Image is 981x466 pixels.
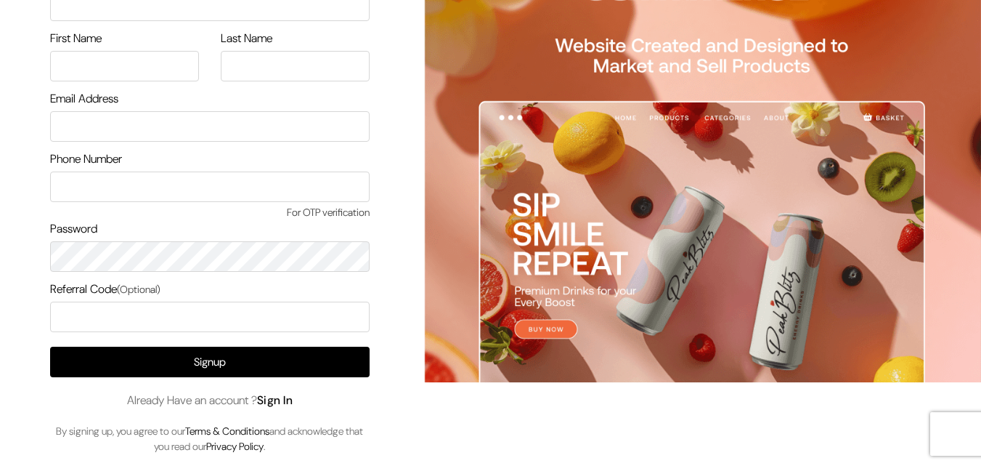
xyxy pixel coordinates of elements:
[50,90,118,108] label: Email Address
[50,150,122,168] label: Phone Number
[117,283,160,296] span: (Optional)
[206,440,264,453] a: Privacy Policy
[221,30,272,47] label: Last Name
[50,220,97,238] label: Password
[127,392,293,409] span: Already Have an account ?
[50,205,370,220] span: For OTP verification
[257,393,293,408] a: Sign In
[50,347,370,377] button: Signup
[185,425,269,438] a: Terms & Conditions
[50,30,102,47] label: First Name
[50,281,160,298] label: Referral Code
[50,424,370,454] p: By signing up, you agree to our and acknowledge that you read our .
